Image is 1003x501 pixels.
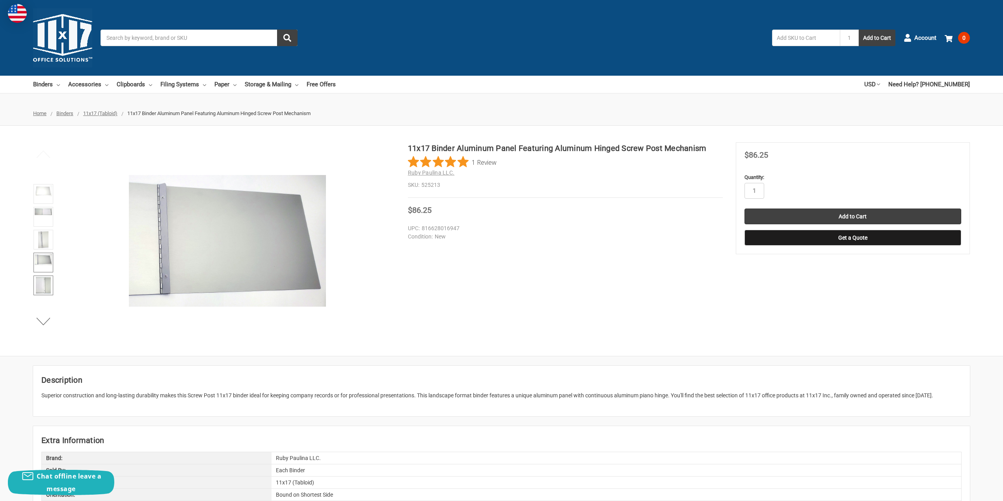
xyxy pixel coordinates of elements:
a: Home [33,110,47,116]
button: Rated 5 out of 5 stars from 1 reviews. Jump to reviews. [408,156,497,168]
span: $86.25 [408,205,432,215]
dd: 816628016947 [408,224,719,233]
div: Ruby Paulina LLC. [272,452,961,464]
img: 11x17 Binder Aluminum Panel Featuring Aluminum Hinged Screw Post Mechanism [35,185,52,196]
a: USD [864,76,880,93]
a: 0 [945,28,970,48]
dd: New [408,233,719,241]
a: Binders [33,76,60,93]
a: Filing Systems [160,76,206,93]
div: Sold By: [42,464,272,476]
span: $86.25 [744,150,768,160]
a: Ruby Paulina LLC. [408,169,454,176]
div: Bound on Shortest Side [272,489,961,501]
div: 11x17 (Tabloid) [272,477,961,488]
span: Account [914,34,936,43]
button: Add to Cart [859,30,895,46]
span: 1 Review [472,156,497,168]
div: Media Size: [42,477,272,488]
a: Binders [56,110,73,116]
img: 11x17.com [33,8,92,67]
h2: Description [41,374,962,386]
a: Account [904,28,936,48]
dt: SKU: [408,181,419,189]
div: Brand: [42,452,272,464]
button: Chat offline leave a message [8,470,114,495]
span: 11x17 Binder Aluminum Panel Featuring Aluminum Hinged Screw Post Mechanism [127,110,311,116]
button: Get a Quote [744,230,961,246]
a: Free Offers [307,76,336,93]
img: 11x17 Binder Aluminum Panel Featuring Aluminum Hinged Screw Post Mechanism [36,277,50,294]
button: Previous [32,146,56,162]
div: Orientation: [42,489,272,501]
dt: UPC: [408,224,420,233]
a: Accessories [68,76,108,93]
label: Quantity: [744,173,961,181]
dd: 525213 [408,181,723,189]
dt: Condition: [408,233,433,241]
input: Add to Cart [744,209,961,224]
img: 11x17 Binder Aluminum Panel Featuring Aluminum Hinged Screw Post Mechanism [35,208,52,215]
a: Clipboards [117,76,152,93]
a: Paper [214,76,236,93]
span: 0 [958,32,970,44]
p: Superior construction and long-lasting durability makes this Screw Post 11x17 binder ideal for ke... [41,391,962,400]
img: 11x17 Binder Aluminum Panel Featuring Aluminum Hinged Screw Post Mechanism [129,175,326,307]
a: Storage & Mailing [245,76,298,93]
button: Next [32,313,56,329]
img: 11x17 Binder Aluminum Panel Featuring Aluminum Hinged Screw Post Mechanism [35,254,52,265]
img: duty and tax information for United States [8,4,27,23]
a: 11x17 (Tabloid) [83,110,117,116]
img: 11x17 Binder Aluminum Panel Featuring Aluminum Hinged Screw Post Mechanism [38,231,48,248]
h1: 11x17 Binder Aluminum Panel Featuring Aluminum Hinged Screw Post Mechanism [408,142,723,154]
div: Each Binder [272,464,961,476]
h2: Extra Information [41,434,962,446]
input: Search by keyword, brand or SKU [100,30,298,46]
input: Add SKU to Cart [772,30,840,46]
a: Need Help? [PHONE_NUMBER] [888,76,970,93]
iframe: Google Customer Reviews [938,480,1003,501]
span: Chat offline leave a message [37,472,101,493]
